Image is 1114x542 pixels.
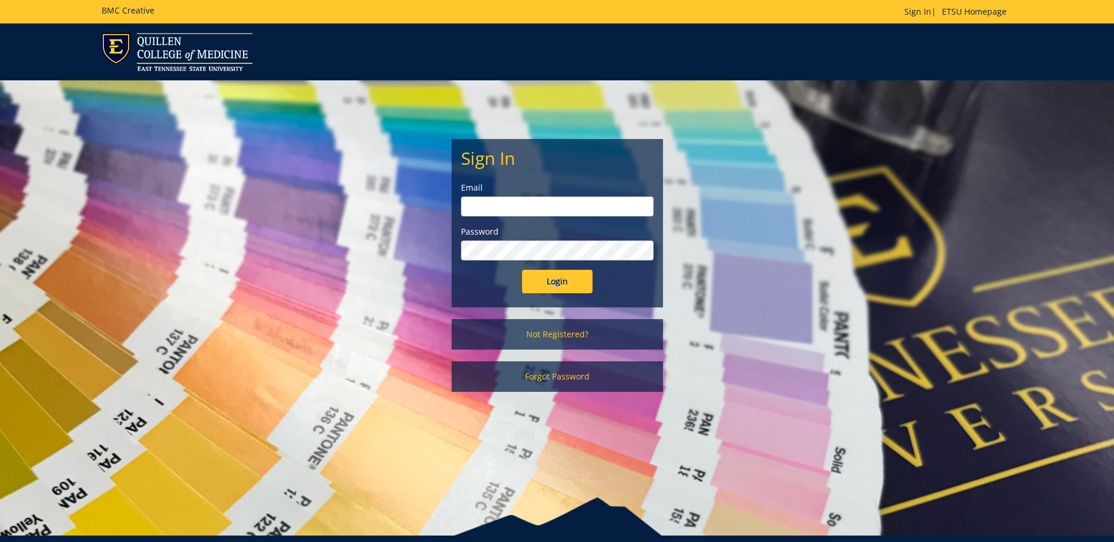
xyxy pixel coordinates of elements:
[452,361,663,392] a: Forgot Password
[904,6,931,17] a: Sign In
[452,319,663,350] a: Not Registered?
[102,33,253,71] img: ETSU logo
[461,148,654,168] h2: Sign In
[936,6,1012,17] a: ETSU Homepage
[522,270,593,293] input: Login
[904,6,1012,18] p: |
[461,226,654,238] label: Password
[102,6,154,15] h5: BMC Creative
[461,182,654,194] label: Email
